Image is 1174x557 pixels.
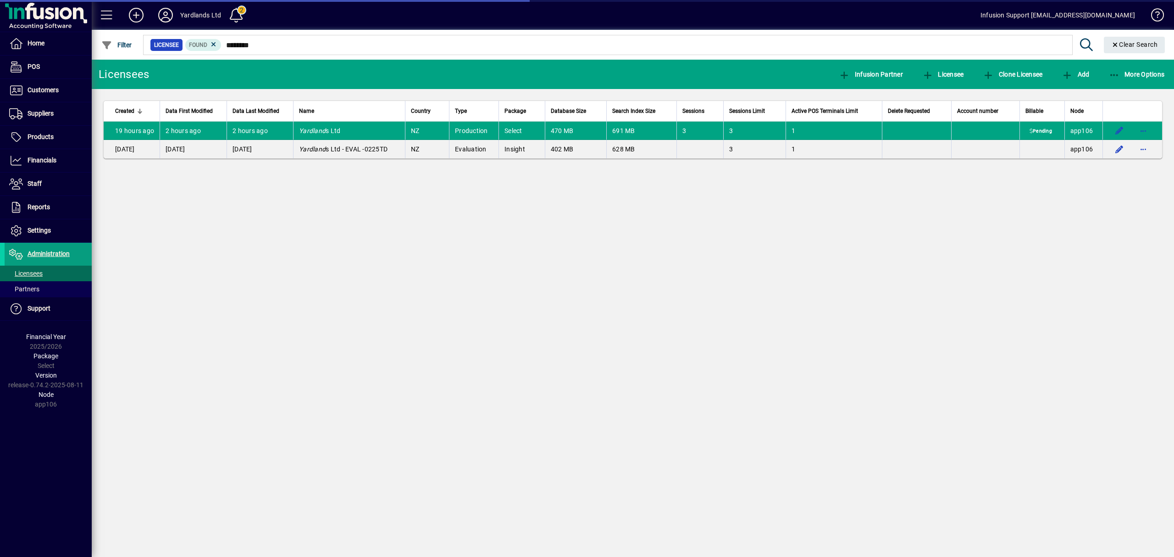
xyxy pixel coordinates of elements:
[1144,2,1163,32] a: Knowledge Base
[299,106,399,116] div: Name
[836,66,905,83] button: Infusion Partner
[1070,106,1097,116] div: Node
[160,122,227,140] td: 2 hours ago
[115,106,134,116] span: Created
[1112,142,1127,156] button: Edit
[160,140,227,158] td: [DATE]
[792,106,876,116] div: Active POS Terminals Limit
[729,106,765,116] span: Sessions Limit
[5,149,92,172] a: Financials
[154,40,179,50] span: Licensee
[504,106,526,116] span: Package
[1028,128,1054,135] span: Pending
[28,305,50,312] span: Support
[1104,37,1165,53] button: Clear
[504,106,539,116] div: Package
[33,352,58,360] span: Package
[1112,123,1127,138] button: Edit
[9,285,39,293] span: Partners
[5,102,92,125] a: Suppliers
[786,122,882,140] td: 1
[551,106,586,116] span: Database Size
[888,106,930,116] span: Delete Requested
[1059,66,1091,83] button: Add
[185,39,222,51] mat-chip: Found Status: Found
[99,37,134,53] button: Filter
[676,122,723,140] td: 3
[411,106,443,116] div: Country
[299,127,340,134] span: s Ltd
[5,196,92,219] a: Reports
[28,39,44,47] span: Home
[682,106,718,116] div: Sessions
[28,250,70,257] span: Administration
[115,106,154,116] div: Created
[723,122,785,140] td: 3
[455,106,493,116] div: Type
[920,66,966,83] button: Licensee
[99,67,149,82] div: Licensees
[723,140,785,158] td: 3
[5,173,92,195] a: Staff
[1070,127,1093,134] span: app106.prod.infusionbusinesssoftware.com
[551,106,601,116] div: Database Size
[9,270,43,277] span: Licensees
[1136,142,1151,156] button: More options
[1062,71,1089,78] span: Add
[189,42,207,48] span: Found
[28,133,54,140] span: Products
[227,122,293,140] td: 2 hours ago
[498,140,545,158] td: Insight
[233,106,279,116] span: Data Last Modified
[922,71,964,78] span: Licensee
[5,266,92,281] a: Licensees
[449,122,498,140] td: Production
[786,140,882,158] td: 1
[101,41,132,49] span: Filter
[122,7,151,23] button: Add
[227,140,293,158] td: [DATE]
[498,122,545,140] td: Select
[1070,106,1084,116] span: Node
[5,126,92,149] a: Products
[980,8,1135,22] div: Infusion Support [EMAIL_ADDRESS][DOMAIN_NAME]
[1107,66,1167,83] button: More Options
[1070,145,1093,153] span: app106.prod.infusionbusinesssoftware.com
[299,145,326,153] em: Yardland
[28,86,59,94] span: Customers
[405,140,449,158] td: NZ
[405,122,449,140] td: NZ
[1025,106,1059,116] div: Billable
[1111,41,1158,48] span: Clear Search
[792,106,858,116] span: Active POS Terminals Limit
[612,106,655,116] span: Search Index Size
[166,106,221,116] div: Data First Modified
[957,106,1014,116] div: Account number
[983,71,1042,78] span: Clone Licensee
[166,106,213,116] span: Data First Modified
[28,227,51,234] span: Settings
[5,56,92,78] a: POS
[545,140,606,158] td: 402 MB
[5,297,92,320] a: Support
[1025,106,1043,116] span: Billable
[5,281,92,297] a: Partners
[28,180,42,187] span: Staff
[299,145,388,153] span: s Ltd - EVAL -0225TD
[957,106,998,116] span: Account number
[411,106,431,116] span: Country
[28,203,50,211] span: Reports
[104,140,160,158] td: [DATE]
[26,333,66,340] span: Financial Year
[449,140,498,158] td: Evaluation
[612,106,671,116] div: Search Index Size
[545,122,606,140] td: 470 MB
[729,106,780,116] div: Sessions Limit
[5,32,92,55] a: Home
[299,106,314,116] span: Name
[180,8,221,22] div: Yardlands Ltd
[888,106,946,116] div: Delete Requested
[606,122,676,140] td: 691 MB
[151,7,180,23] button: Profile
[28,63,40,70] span: POS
